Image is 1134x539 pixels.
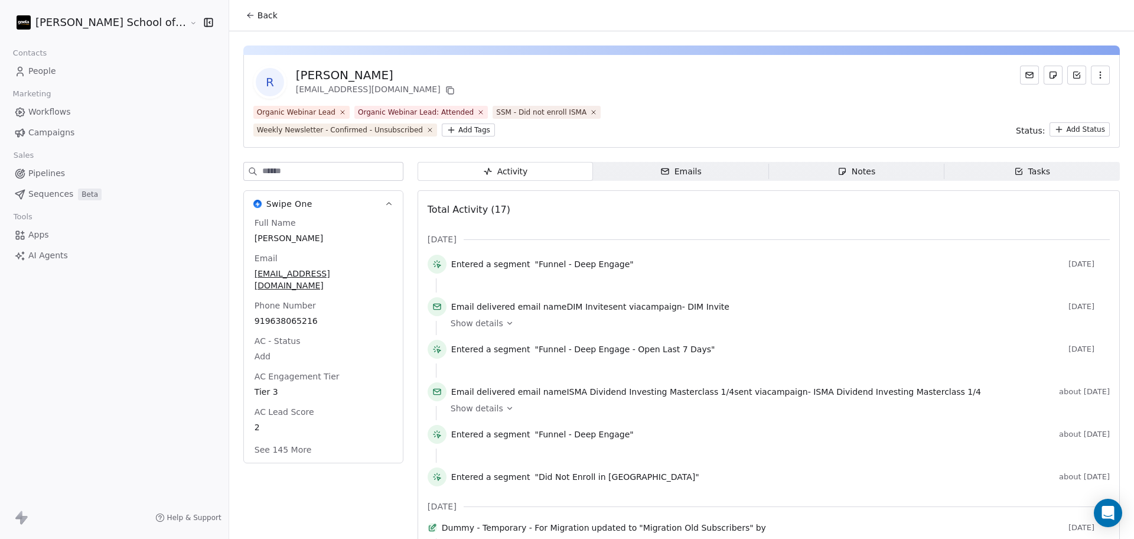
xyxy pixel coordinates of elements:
span: email name sent via campaign - [451,386,981,398]
span: Total Activity (17) [428,204,510,215]
a: Show details [451,317,1102,329]
span: [PERSON_NAME] [255,232,392,244]
span: [DATE] [1068,302,1110,311]
span: Contacts [8,44,52,62]
span: Add [255,350,392,362]
span: Dummy - Temporary - For Migration [442,522,589,534]
div: Notes [838,165,875,178]
span: Sequences [28,188,73,200]
button: Add Status [1050,122,1110,137]
span: "Migration Old Subscribers" [639,522,753,534]
span: [DATE] [428,501,457,512]
span: 2 [255,421,392,433]
button: Add Tags [442,124,495,137]
span: Email delivered [451,302,515,311]
span: Back [258,9,278,21]
span: about [DATE] [1059,430,1110,439]
span: ISMA Dividend Investing Masterclass 1/4 [566,387,734,397]
span: [DATE] [1068,345,1110,354]
span: by [756,522,766,534]
span: Marketing [8,85,56,103]
a: Apps [9,225,219,245]
div: SSM - Did not enroll ISMA [496,107,586,118]
span: Tier 3 [255,386,392,398]
span: Swipe One [266,198,312,210]
span: "Funnel - Deep Engage" [535,258,633,270]
span: Entered a segment [451,343,530,355]
button: Back [239,5,285,26]
span: Apps [28,229,49,241]
span: AC Lead Score [252,406,317,418]
span: Tools [8,208,37,226]
span: Entered a segment [451,428,530,440]
div: Open Intercom Messenger [1094,499,1122,527]
span: Help & Support [167,513,221,522]
span: Entered a segment [451,471,530,483]
span: updated to [592,522,637,534]
img: Zeeshan%20Neck%20Print%20Dark.png [17,15,31,30]
span: DIM Invite [687,302,729,311]
span: AC - Status [252,335,303,347]
div: Weekly Newsletter - Confirmed - Unsubscribed [257,125,423,135]
div: Swipe OneSwipe One [244,217,403,463]
a: AI Agents [9,246,219,265]
span: 919638065216 [255,315,392,327]
a: Workflows [9,102,219,122]
a: Campaigns [9,123,219,142]
img: Swipe One [253,200,262,208]
button: Swipe OneSwipe One [244,191,403,217]
span: Workflows [28,106,71,118]
div: [EMAIL_ADDRESS][DOMAIN_NAME] [296,83,457,98]
div: Activity [483,165,527,178]
a: Pipelines [9,164,219,183]
a: Help & Support [155,513,221,522]
span: Email [252,252,280,264]
span: Beta [78,189,102,200]
span: "Funnel - Deep Engage - Open Last 7 Days" [535,343,715,355]
span: [EMAIL_ADDRESS][DOMAIN_NAME] [255,268,392,291]
span: [DATE] [1068,523,1110,532]
a: People [9,61,219,81]
span: Status: [1016,125,1045,137]
span: [DATE] [428,233,457,245]
a: SequencesBeta [9,184,219,204]
span: Email delivered [451,387,515,397]
span: Phone Number [252,300,318,311]
div: [PERSON_NAME] [296,67,457,83]
span: R [256,68,284,96]
span: Show details [451,317,503,329]
button: [PERSON_NAME] School of Finance LLP [14,12,181,33]
span: Campaigns [28,126,74,139]
span: email name sent via campaign - [451,301,729,313]
span: DIM Invite [566,302,608,311]
div: Tasks [1014,165,1051,178]
span: "Funnel - Deep Engage" [535,428,633,440]
span: [PERSON_NAME] School of Finance LLP [35,15,187,30]
div: Organic Webinar Lead [257,107,335,118]
div: Organic Webinar Lead: Attended [358,107,474,118]
span: AI Agents [28,249,68,262]
a: Show details [451,402,1102,414]
span: Entered a segment [451,258,530,270]
span: Pipelines [28,167,65,180]
span: ISMA Dividend Investing Masterclass 1/4 [813,387,981,397]
button: See 145 More [247,439,318,460]
span: Full Name [252,217,298,229]
span: Sales [8,147,39,164]
span: about [DATE] [1059,387,1110,397]
span: [DATE] [1068,259,1110,269]
span: about [DATE] [1059,472,1110,482]
span: "Did Not Enroll in [GEOGRAPHIC_DATA]" [535,471,699,483]
div: Emails [660,165,702,178]
span: Show details [451,402,503,414]
span: AC Engagement Tier [252,371,342,382]
span: People [28,65,56,77]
